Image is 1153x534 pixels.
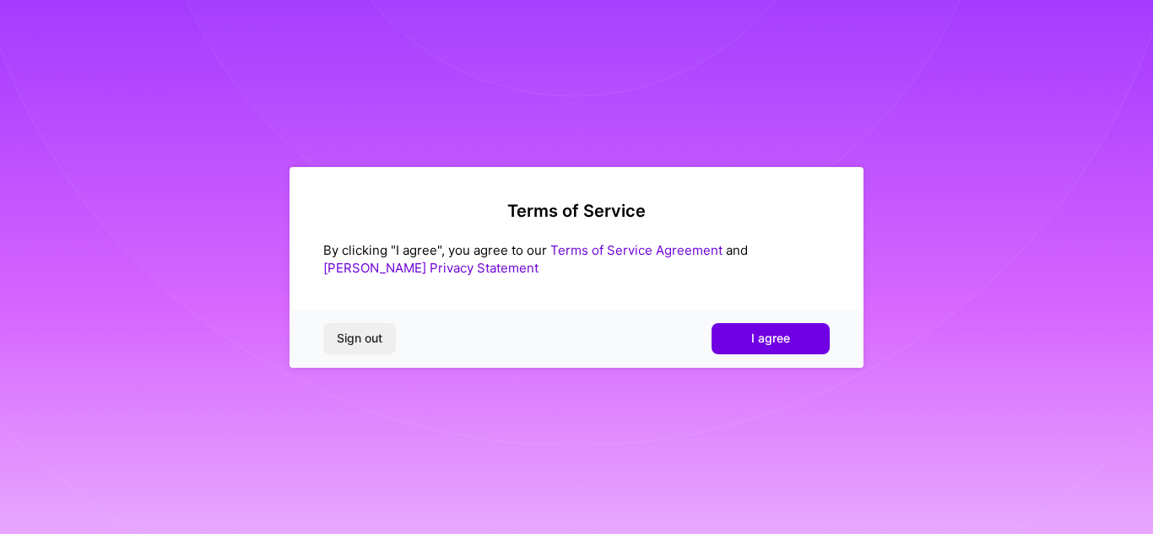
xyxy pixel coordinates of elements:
div: By clicking "I agree", you agree to our and [323,241,830,277]
h2: Terms of Service [323,201,830,221]
span: Sign out [337,330,382,347]
button: Sign out [323,323,396,353]
a: [PERSON_NAME] Privacy Statement [323,260,539,276]
a: Terms of Service Agreement [550,242,723,258]
span: I agree [751,330,790,347]
button: I agree [712,323,830,353]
